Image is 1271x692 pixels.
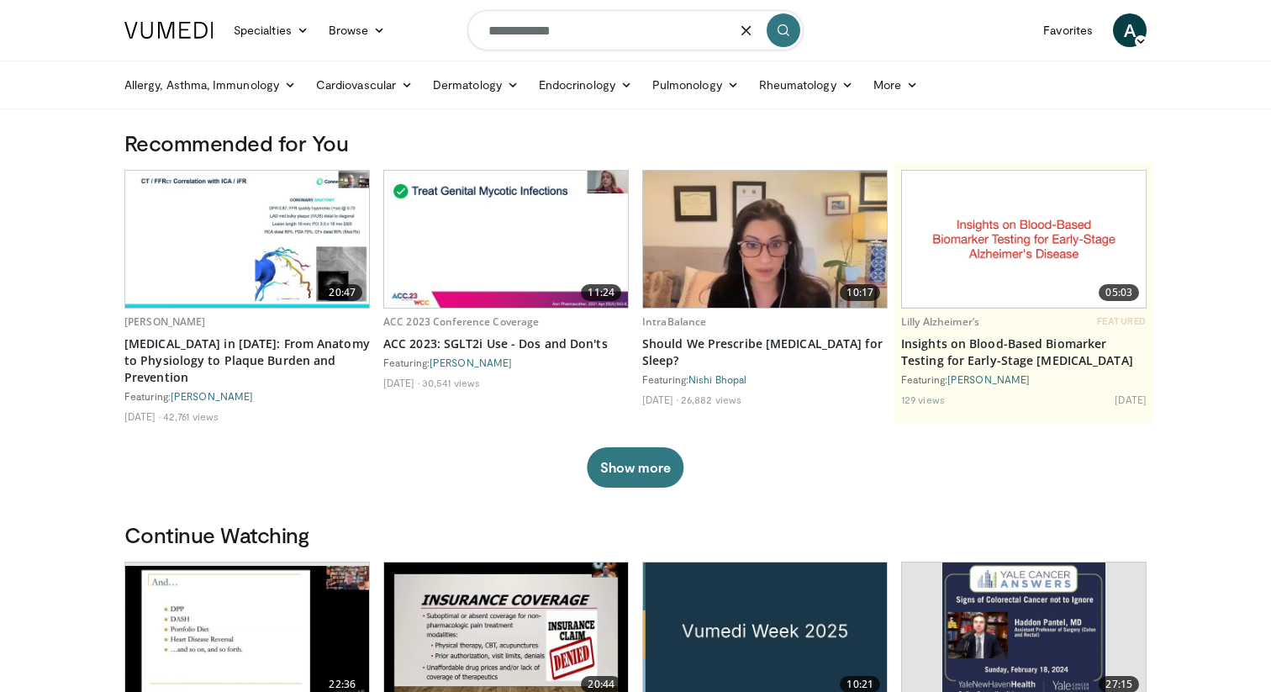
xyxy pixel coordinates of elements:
div: Featuring: [642,372,888,386]
img: VuMedi Logo [124,22,214,39]
a: A [1113,13,1147,47]
li: 42,761 views [163,409,219,423]
a: Allergy, Asthma, Immunology [114,68,306,102]
div: Featuring: [383,356,629,369]
a: Dermatology [423,68,529,102]
a: Endocrinology [529,68,642,102]
li: [DATE] [124,409,161,423]
a: [PERSON_NAME] [124,314,206,329]
div: Featuring: [901,372,1147,386]
img: 9258cdf1-0fbf-450b-845f-99397d12d24a.620x360_q85_upscale.jpg [384,171,628,308]
a: [PERSON_NAME] [430,357,512,368]
a: Cardiovascular [306,68,423,102]
li: 129 views [901,393,945,406]
a: 20:47 [125,171,369,308]
a: Should We Prescribe [MEDICAL_DATA] for Sleep? [642,335,888,369]
a: Pulmonology [642,68,749,102]
h3: Recommended for You [124,129,1147,156]
a: [PERSON_NAME] [171,390,253,402]
a: Nishi Bhopal [688,373,746,385]
li: 30,541 views [422,376,480,389]
h3: Continue Watching [124,521,1147,548]
a: ACC 2023: SGLT2i Use - Dos and Don'ts [383,335,629,352]
a: More [863,68,928,102]
li: [DATE] [383,376,419,389]
img: 89d2bcdb-a0e3-4b93-87d8-cca2ef42d978.png.620x360_q85_upscale.png [902,171,1146,308]
a: IntraBalance [642,314,706,329]
span: 11:24 [581,284,621,301]
span: 10:17 [840,284,880,301]
a: Insights on Blood-Based Biomarker Testing for Early-Stage [MEDICAL_DATA] [901,335,1147,369]
a: Lilly Alzheimer’s [901,314,979,329]
a: Specialties [224,13,319,47]
li: [DATE] [642,393,678,406]
a: 11:24 [384,171,628,308]
span: 20:47 [322,284,362,301]
a: [PERSON_NAME] [947,373,1030,385]
img: 823da73b-7a00-425d-bb7f-45c8b03b10c3.620x360_q85_upscale.jpg [125,171,369,308]
a: [MEDICAL_DATA] in [DATE]: From Anatomy to Physiology to Plaque Burden and Prevention [124,335,370,386]
span: FEATURED [1097,315,1147,327]
li: 26,882 views [681,393,741,406]
img: f7087805-6d6d-4f4e-b7c8-917543aa9d8d.620x360_q85_upscale.jpg [643,171,887,308]
li: [DATE] [1115,393,1147,406]
div: Featuring: [124,389,370,403]
a: Favorites [1033,13,1103,47]
a: ACC 2023 Conference Coverage [383,314,539,329]
a: Rheumatology [749,68,863,102]
a: 05:03 [902,171,1146,308]
a: Browse [319,13,396,47]
span: 05:03 [1099,284,1139,301]
input: Search topics, interventions [467,10,804,50]
a: 10:17 [643,171,887,308]
button: Show more [587,447,683,488]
